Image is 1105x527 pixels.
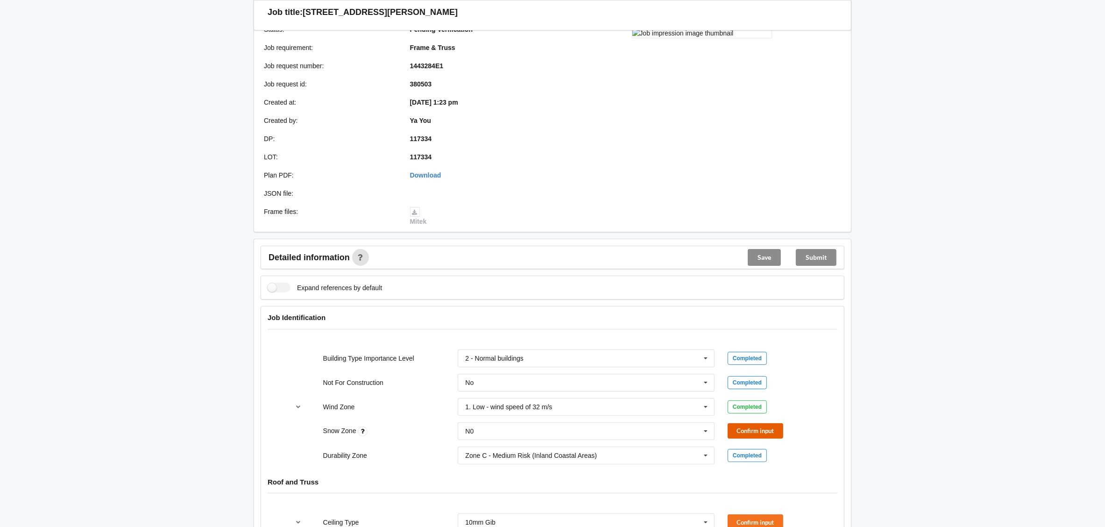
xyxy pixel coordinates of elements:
span: Detailed information [269,253,350,262]
div: Completed [728,376,767,389]
div: DP : [257,134,404,143]
b: 117334 [410,135,432,142]
div: Created at : [257,98,404,107]
label: Expand references by default [268,283,382,292]
img: Job impression image thumbnail [632,28,772,38]
b: Frame & Truss [410,44,455,51]
div: JSON file : [257,189,404,198]
div: Job request number : [257,61,404,71]
h3: Job title: [268,7,303,18]
div: Frame files : [257,207,404,227]
a: Mitek [410,208,427,226]
button: reference-toggle [290,399,308,415]
b: Pending Verification [410,26,473,33]
b: 117334 [410,153,432,161]
label: Snow Zone [323,427,358,434]
b: Ya You [410,117,431,124]
label: Durability Zone [323,452,367,459]
div: Completed [728,449,767,462]
div: 2 - Normal buildings [465,355,524,362]
label: Ceiling Type [323,519,359,526]
button: Confirm input [728,423,783,439]
div: 10mm Gib [465,519,496,526]
div: N0 [465,428,474,434]
label: Building Type Importance Level [323,355,414,362]
div: Completed [728,352,767,365]
div: Created by : [257,116,404,125]
div: LOT : [257,152,404,162]
label: Not For Construction [323,379,383,386]
label: Wind Zone [323,403,355,411]
b: 1443284E1 [410,62,444,70]
div: 1. Low - wind speed of 32 m/s [465,404,552,410]
a: Download [410,171,441,179]
h4: Job Identification [268,313,837,322]
div: Completed [728,400,767,413]
div: Job request id : [257,79,404,89]
div: Zone C - Medium Risk (Inland Coastal Areas) [465,452,597,459]
h3: [STREET_ADDRESS][PERSON_NAME] [303,7,458,18]
h4: Roof and Truss [268,477,837,486]
div: Job requirement : [257,43,404,52]
b: [DATE] 1:23 pm [410,99,458,106]
div: No [465,379,474,386]
b: 380503 [410,80,432,88]
div: Plan PDF : [257,171,404,180]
